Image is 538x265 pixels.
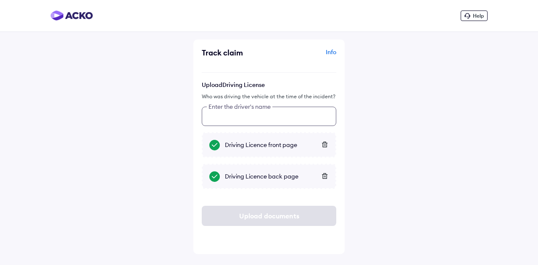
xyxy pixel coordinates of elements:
div: Driving Licence back page [225,172,329,181]
div: Info [271,48,336,64]
div: Track claim [202,48,267,58]
span: Help [473,13,484,19]
img: horizontal-gradient.png [50,10,93,21]
div: Driving Licence front page [225,141,329,149]
div: Who was driving the vehicle at the time of the incident? [202,93,336,100]
p: Upload Driving License [202,81,336,89]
